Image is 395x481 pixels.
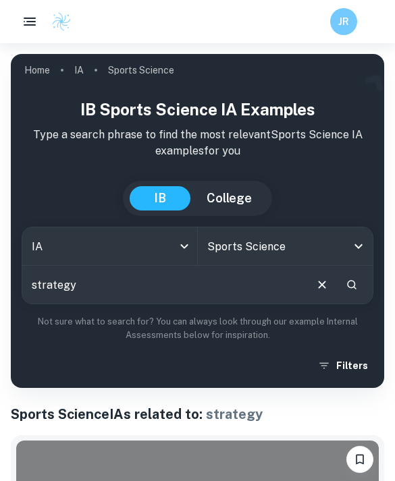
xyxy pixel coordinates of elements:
[349,237,368,256] button: Open
[11,54,384,388] img: profile cover
[330,8,357,35] button: JR
[206,406,263,422] span: strategy
[22,227,197,265] div: IA
[193,186,265,210] button: College
[130,186,190,210] button: IB
[346,446,373,473] button: Bookmark
[11,404,384,424] h1: Sports Science IAs related to:
[43,11,72,32] a: Clastify logo
[315,353,373,378] button: Filters
[108,63,174,78] p: Sports Science
[336,14,352,29] h6: JR
[340,273,363,296] button: Search
[74,61,84,80] a: IA
[22,266,304,304] input: E.g. mindfulness and performance, resting time analysis, personality and sport...
[309,272,335,298] button: Clear
[24,61,50,80] a: Home
[22,315,373,343] p: Not sure what to search for? You can always look through our example Internal Assessments below f...
[51,11,72,32] img: Clastify logo
[22,127,373,159] p: Type a search phrase to find the most relevant Sports Science IA examples for you
[22,97,373,121] h1: IB Sports Science IA examples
